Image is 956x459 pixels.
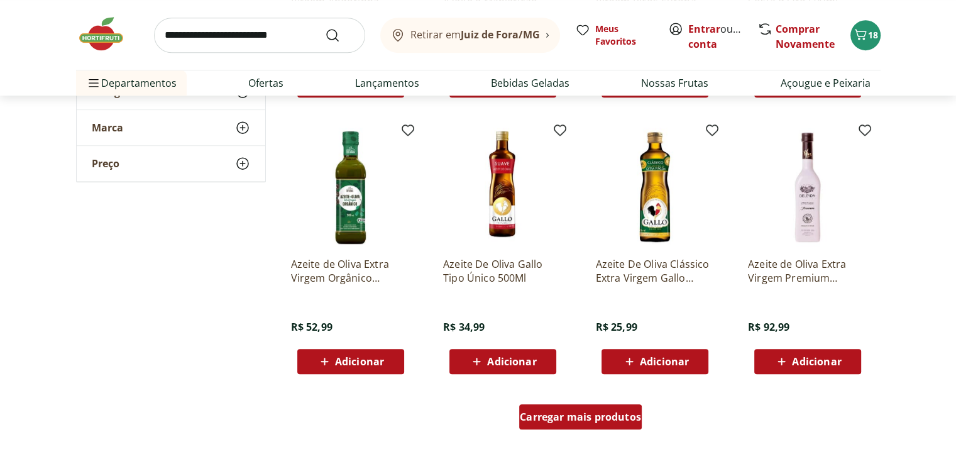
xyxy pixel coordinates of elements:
[92,157,119,170] span: Preço
[780,75,870,91] a: Açougue e Peixaria
[76,15,139,53] img: Hortifruti
[595,128,715,247] img: Azeite De Oliva Clássico Extra Virgem Gallo 250Ml
[688,22,757,51] a: Criar conta
[491,75,569,91] a: Bebidas Geladas
[748,320,789,334] span: R$ 92,99
[77,146,265,181] button: Preço
[297,349,404,374] button: Adicionar
[325,28,355,43] button: Submit Search
[595,257,715,285] a: Azeite De Oliva Clássico Extra Virgem Gallo 250Ml
[92,121,123,134] span: Marca
[776,22,835,51] a: Comprar Novamente
[461,28,540,41] b: Juiz de Fora/MG
[86,68,177,98] span: Departamentos
[449,349,556,374] button: Adicionar
[748,257,867,285] a: Azeite de Oliva Extra Virgem Premium Deleyda 500ml
[77,110,265,145] button: Marca
[640,357,689,367] span: Adicionar
[595,23,653,48] span: Meus Favoritos
[443,320,485,334] span: R$ 34,99
[688,22,720,36] a: Entrar
[291,257,410,285] a: Azeite de Oliva Extra Virgem Orgânico Natural da Terra 500ml
[380,18,560,53] button: Retirar emJuiz de Fora/MG
[487,357,536,367] span: Adicionar
[519,404,642,434] a: Carregar mais produtos
[291,320,332,334] span: R$ 52,99
[850,20,881,50] button: Carrinho
[748,128,867,247] img: Azeite de Oliva Extra Virgem Premium Deleyda 500ml
[443,128,563,247] img: Azeite De Oliva Gallo Tipo Único 500Ml
[154,18,365,53] input: search
[520,412,641,422] span: Carregar mais produtos
[575,23,653,48] a: Meus Favoritos
[335,357,384,367] span: Adicionar
[792,357,841,367] span: Adicionar
[291,128,410,247] img: Azeite de Oliva Extra Virgem Orgânico Natural da Terra 500ml
[86,68,101,98] button: Menu
[248,75,283,91] a: Ofertas
[443,257,563,285] a: Azeite De Oliva Gallo Tipo Único 500Ml
[355,75,419,91] a: Lançamentos
[754,349,861,374] button: Adicionar
[868,29,878,41] span: 18
[688,21,744,52] span: ou
[641,75,708,91] a: Nossas Frutas
[410,29,540,40] span: Retirar em
[595,320,637,334] span: R$ 25,99
[602,349,708,374] button: Adicionar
